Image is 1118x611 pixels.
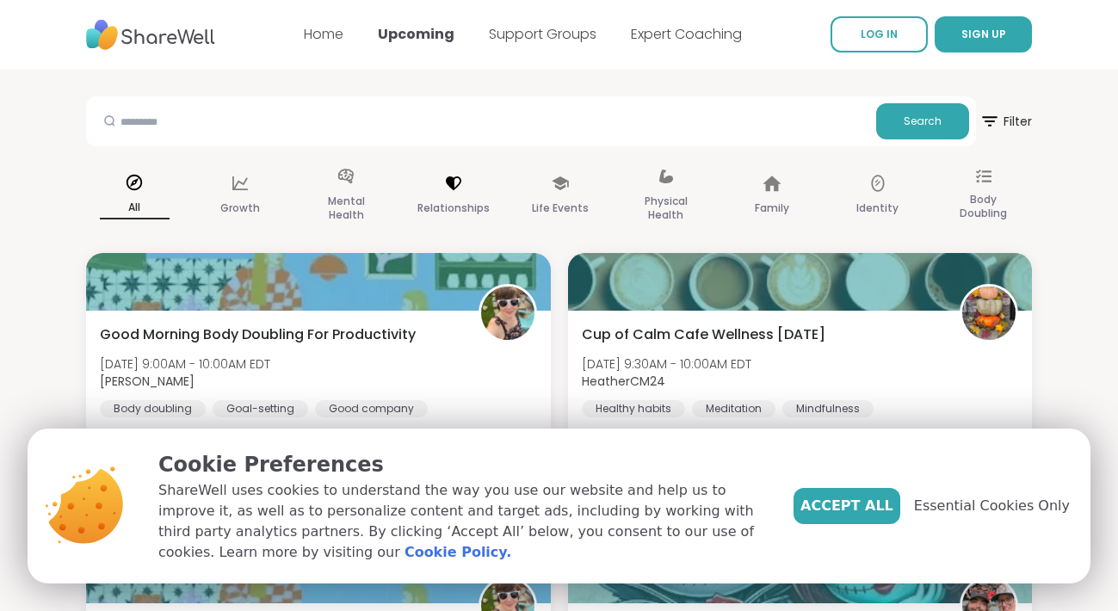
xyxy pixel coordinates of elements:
span: [DATE] 9:00AM - 10:00AM EDT [100,355,270,373]
button: Accept All [794,488,900,524]
div: Meditation [692,400,775,417]
div: Good company [315,400,428,417]
button: Search [876,103,969,139]
a: Support Groups [489,24,596,44]
a: Upcoming [378,24,454,44]
span: Cup of Calm Cafe Wellness [DATE] [582,324,825,345]
span: Filter [979,101,1032,142]
img: ShareWell Nav Logo [86,11,215,59]
button: Filter [979,96,1032,146]
p: All [100,197,170,219]
p: ShareWell uses cookies to understand the way you use our website and help us to improve it, as we... [158,480,766,563]
p: Growth [220,198,260,219]
a: Cookie Policy. [405,542,511,563]
span: Search [904,114,942,129]
button: SIGN UP [935,16,1032,52]
p: Family [755,198,789,219]
span: LOG IN [861,27,898,41]
a: Expert Coaching [631,24,742,44]
img: HeatherCM24 [962,287,1016,340]
p: Mental Health [312,191,381,225]
a: LOG IN [831,16,928,52]
span: Good Morning Body Doubling For Productivity [100,324,416,345]
div: Mindfulness [782,400,874,417]
p: Cookie Preferences [158,449,766,480]
span: Accept All [800,496,893,516]
span: Essential Cookies Only [914,496,1070,516]
p: Identity [856,198,899,219]
div: Goal-setting [213,400,308,417]
p: Body Doubling [948,189,1018,224]
b: [PERSON_NAME] [100,373,195,390]
span: SIGN UP [961,27,1006,41]
div: Healthy habits [582,400,685,417]
div: Body doubling [100,400,206,417]
p: Relationships [417,198,490,219]
a: Home [304,24,343,44]
p: Physical Health [632,191,701,225]
img: Adrienne_QueenOfTheDawn [481,287,534,340]
span: [DATE] 9:30AM - 10:00AM EDT [582,355,751,373]
b: HeatherCM24 [582,373,665,390]
p: Life Events [532,198,589,219]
